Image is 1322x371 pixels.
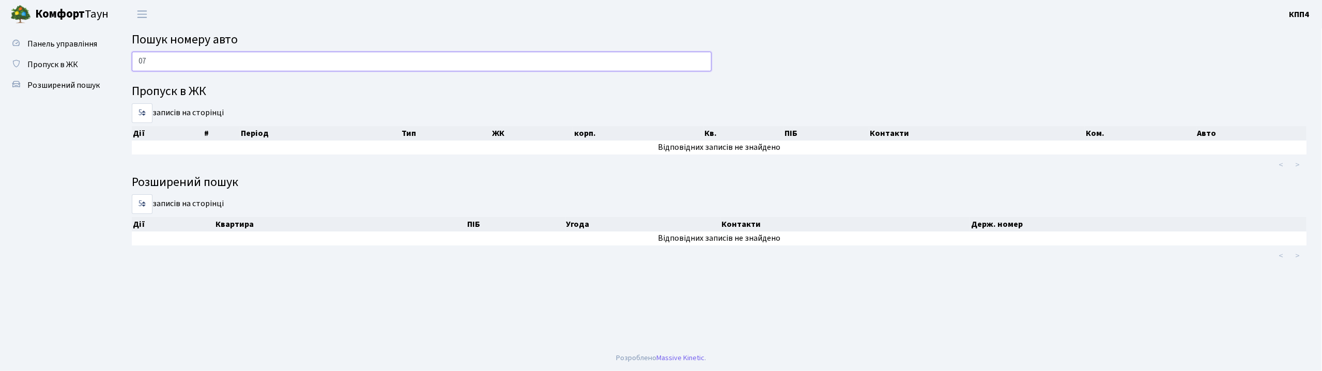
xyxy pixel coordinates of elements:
[214,217,467,231] th: Квартира
[27,80,100,91] span: Розширений пошук
[1085,126,1196,141] th: Ком.
[132,194,224,214] label: записів на сторінці
[132,231,1306,245] td: Відповідних записів не знайдено
[656,352,704,363] a: Massive Kinetic
[132,103,224,123] label: записів на сторінці
[401,126,491,141] th: Тип
[565,217,721,231] th: Угода
[132,175,1306,190] h4: Розширений пошук
[1196,126,1307,141] th: Авто
[132,194,152,214] select: записів на сторінці
[240,126,401,141] th: Період
[132,52,712,71] input: Пошук
[5,34,109,54] a: Панель управління
[869,126,1085,141] th: Контакти
[970,217,1307,231] th: Держ. номер
[466,217,565,231] th: ПІБ
[5,75,109,96] a: Розширений пошук
[1289,9,1310,20] b: КПП4
[132,84,1306,99] h4: Пропуск в ЖК
[573,126,704,141] th: корп.
[5,54,109,75] a: Пропуск в ЖК
[35,6,85,22] b: Комфорт
[720,217,970,231] th: Контакти
[491,126,573,141] th: ЖК
[132,103,152,123] select: записів на сторінці
[35,6,109,23] span: Таун
[132,126,203,141] th: Дії
[783,126,869,141] th: ПІБ
[132,30,238,49] span: Пошук номеру авто
[132,141,1306,154] td: Відповідних записів не знайдено
[27,38,97,50] span: Панель управління
[203,126,240,141] th: #
[10,4,31,25] img: logo.png
[27,59,78,70] span: Пропуск в ЖК
[616,352,706,364] div: Розроблено .
[129,6,155,23] button: Переключити навігацію
[704,126,784,141] th: Кв.
[1289,8,1310,21] a: КПП4
[132,217,214,231] th: Дії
